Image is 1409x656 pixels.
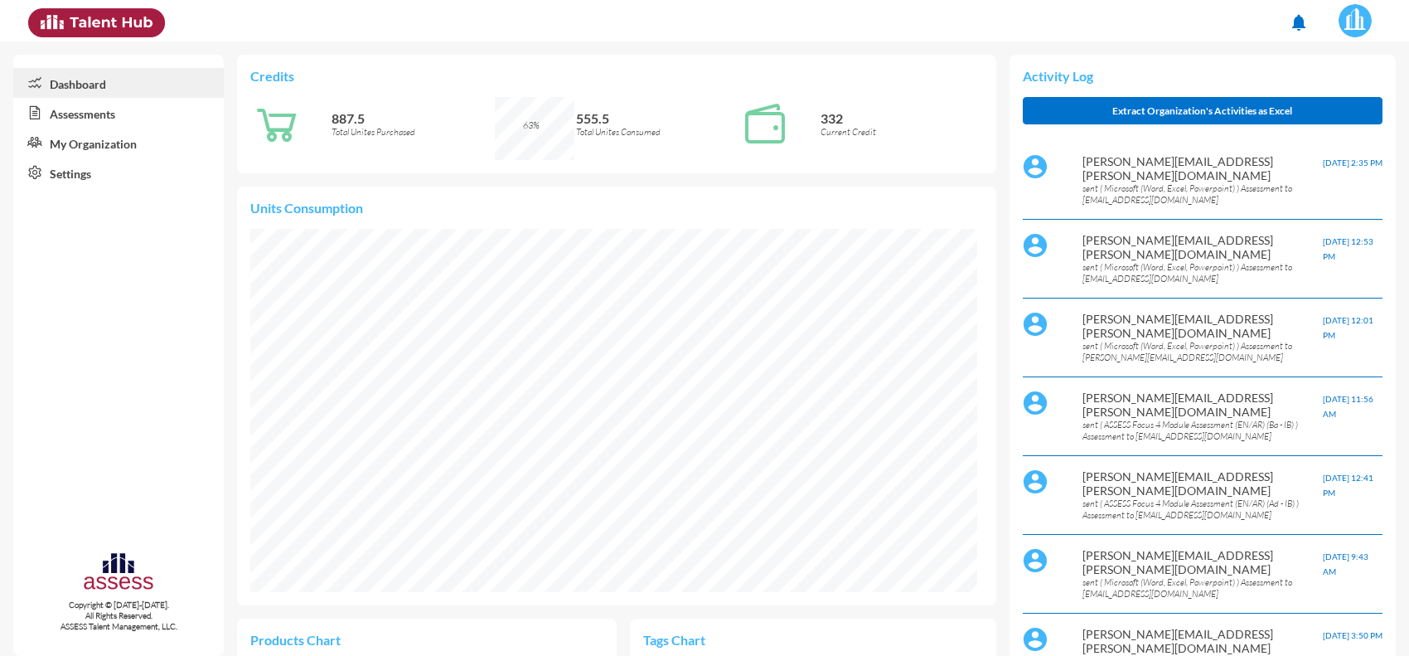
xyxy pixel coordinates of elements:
span: [DATE] 3:50 PM [1323,630,1382,640]
p: 555.5 [576,110,738,126]
p: [PERSON_NAME][EMAIL_ADDRESS][PERSON_NAME][DOMAIN_NAME] [1082,154,1322,182]
mat-icon: notifications [1289,12,1309,32]
p: Activity Log [1023,68,1382,84]
p: sent ( Microsoft (Word, Excel, Powerpoint) ) Assessment to [EMAIL_ADDRESS][DOMAIN_NAME] [1082,261,1322,284]
img: default%20profile%20image.svg [1023,312,1048,337]
span: 63% [523,119,540,131]
p: sent ( ASSESS Focus 4 Module Assessment (EN/AR) (Ba - IB) ) Assessment to [EMAIL_ADDRESS][DOMAIN_... [1082,419,1322,442]
span: [DATE] 12:01 PM [1323,315,1373,340]
p: [PERSON_NAME][EMAIL_ADDRESS][PERSON_NAME][DOMAIN_NAME] [1082,548,1322,576]
p: sent ( ASSESS Focus 4 Module Assessment (EN/AR) (Ad - IB) ) Assessment to [EMAIL_ADDRESS][DOMAIN_... [1082,498,1322,521]
button: Extract Organization's Activities as Excel [1023,97,1382,124]
img: default%20profile%20image.svg [1023,154,1048,179]
span: [DATE] 2:35 PM [1323,158,1382,168]
img: assesscompany-logo.png [82,551,156,596]
span: [DATE] 12:41 PM [1323,473,1373,498]
p: [PERSON_NAME][EMAIL_ADDRESS][PERSON_NAME][DOMAIN_NAME] [1082,233,1322,261]
a: Dashboard [13,68,224,98]
a: My Organization [13,128,224,158]
a: Assessments [13,98,224,128]
p: 332 [821,110,983,126]
p: sent ( Microsoft (Word, Excel, Powerpoint) ) Assessment to [PERSON_NAME][EMAIL_ADDRESS][DOMAIN_NAME] [1082,340,1322,363]
p: [PERSON_NAME][EMAIL_ADDRESS][PERSON_NAME][DOMAIN_NAME] [1082,312,1322,340]
img: default%20profile%20image.svg [1023,548,1048,573]
p: sent ( Microsoft (Word, Excel, Powerpoint) ) Assessment to [EMAIL_ADDRESS][DOMAIN_NAME] [1082,576,1322,600]
a: Settings [13,158,224,187]
p: Units Consumption [250,200,983,216]
p: Total Unites Purchased [332,126,494,138]
img: default%20profile%20image.svg [1023,391,1048,415]
img: default%20profile%20image.svg [1023,469,1048,494]
p: [PERSON_NAME][EMAIL_ADDRESS][PERSON_NAME][DOMAIN_NAME] [1082,627,1322,655]
p: [PERSON_NAME][EMAIL_ADDRESS][PERSON_NAME][DOMAIN_NAME] [1082,391,1322,419]
p: Products Chart [250,632,427,648]
p: Total Unites Consumed [576,126,738,138]
span: [DATE] 12:53 PM [1323,236,1373,261]
p: Credits [250,68,983,84]
p: Copyright © [DATE]-[DATE]. All Rights Reserved. ASSESS Talent Management, LLC. [13,600,224,632]
p: sent ( Microsoft (Word, Excel, Powerpoint) ) Assessment to [EMAIL_ADDRESS][DOMAIN_NAME] [1082,182,1322,206]
img: default%20profile%20image.svg [1023,233,1048,258]
p: Current Credit [821,126,983,138]
span: [DATE] 11:56 AM [1323,394,1373,419]
img: default%20profile%20image.svg [1023,627,1048,652]
p: [PERSON_NAME][EMAIL_ADDRESS][PERSON_NAME][DOMAIN_NAME] [1082,469,1322,498]
p: 887.5 [332,110,494,126]
p: Tags Chart [643,632,813,648]
span: [DATE] 9:43 AM [1323,552,1368,576]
